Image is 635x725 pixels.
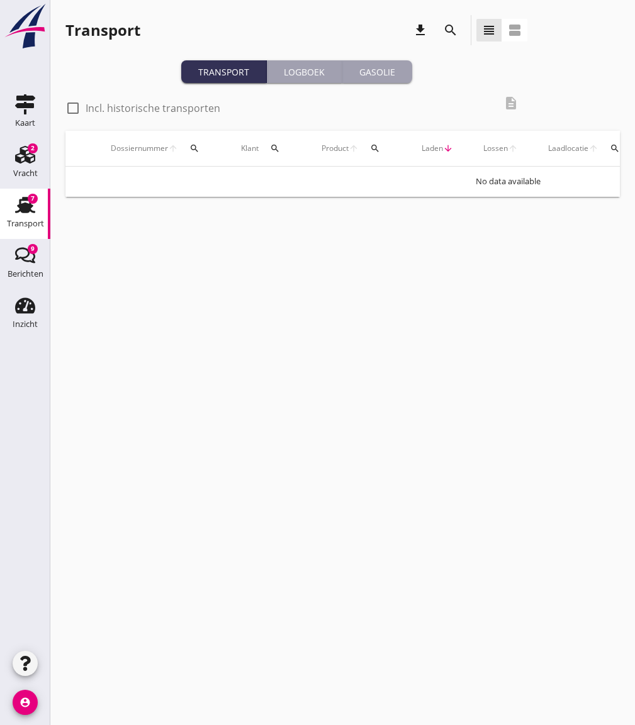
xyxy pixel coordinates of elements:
[267,60,342,83] button: Logboek
[65,20,140,40] div: Transport
[3,3,48,50] img: logo-small.a267ee39.svg
[272,65,337,79] div: Logboek
[28,194,38,204] div: 7
[508,143,518,153] i: arrow_upward
[481,23,497,38] i: view_headline
[186,65,261,79] div: Transport
[270,143,280,153] i: search
[28,143,38,153] div: 2
[189,143,199,153] i: search
[370,143,380,153] i: search
[443,23,458,38] i: search
[28,244,38,254] div: 9
[342,60,412,83] button: Gasolie
[8,270,43,278] div: Berichten
[413,23,428,38] i: download
[588,143,598,153] i: arrow_upward
[443,143,453,153] i: arrow_downward
[15,119,35,127] div: Kaart
[610,143,620,153] i: search
[168,143,178,153] i: arrow_upward
[507,23,522,38] i: view_agenda
[181,60,267,83] button: Transport
[13,690,38,715] i: account_circle
[7,219,44,228] div: Transport
[483,143,508,154] span: Lossen
[322,143,349,154] span: Product
[111,143,168,154] span: Dossiernummer
[347,65,407,79] div: Gasolie
[241,133,291,163] div: Klant
[349,143,359,153] i: arrow_upward
[13,169,38,177] div: Vracht
[548,143,588,154] span: Laadlocatie
[422,143,443,154] span: Laden
[86,102,220,114] label: Incl. historische transporten
[13,320,38,328] div: Inzicht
